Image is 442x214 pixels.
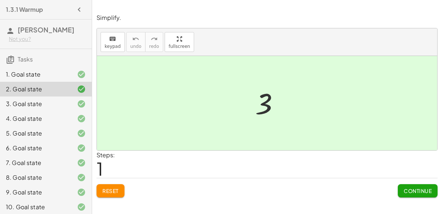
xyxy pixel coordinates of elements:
[169,44,190,49] span: fullscreen
[126,32,145,52] button: undoundo
[6,5,43,14] h4: 1.3.1 Warmup
[109,35,116,43] i: keyboard
[97,151,115,159] label: Steps:
[6,70,65,79] div: 1. Goal state
[77,129,86,138] i: Task finished and correct.
[6,114,65,123] div: 4. Goal state
[132,35,139,43] i: undo
[165,32,194,52] button: fullscreen
[404,187,432,194] span: Continue
[6,129,65,138] div: 5. Goal state
[102,187,119,194] span: Reset
[9,35,86,43] div: Not you?
[6,188,65,197] div: 9. Goal state
[77,188,86,197] i: Task finished and correct.
[398,184,438,197] button: Continue
[105,44,121,49] span: keypad
[18,25,74,34] span: [PERSON_NAME]
[77,70,86,79] i: Task finished and correct.
[77,173,86,182] i: Task finished and correct.
[6,99,65,108] div: 3. Goal state
[77,99,86,108] i: Task finished and correct.
[77,144,86,152] i: Task finished and correct.
[6,144,65,152] div: 6. Goal state
[6,173,65,182] div: 8. Goal state
[101,32,125,52] button: keyboardkeypad
[145,32,163,52] button: redoredo
[6,85,65,94] div: 2. Goal state
[97,184,124,197] button: Reset
[149,44,159,49] span: redo
[77,114,86,123] i: Task finished and correct.
[97,157,103,180] span: 1
[77,158,86,167] i: Task finished and correct.
[18,55,33,63] span: Tasks
[97,14,438,22] p: Simplify.
[6,203,65,211] div: 10. Goal state
[77,85,86,94] i: Task finished and correct.
[77,203,86,211] i: Task finished and correct.
[130,44,141,49] span: undo
[151,35,158,43] i: redo
[6,158,65,167] div: 7. Goal state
